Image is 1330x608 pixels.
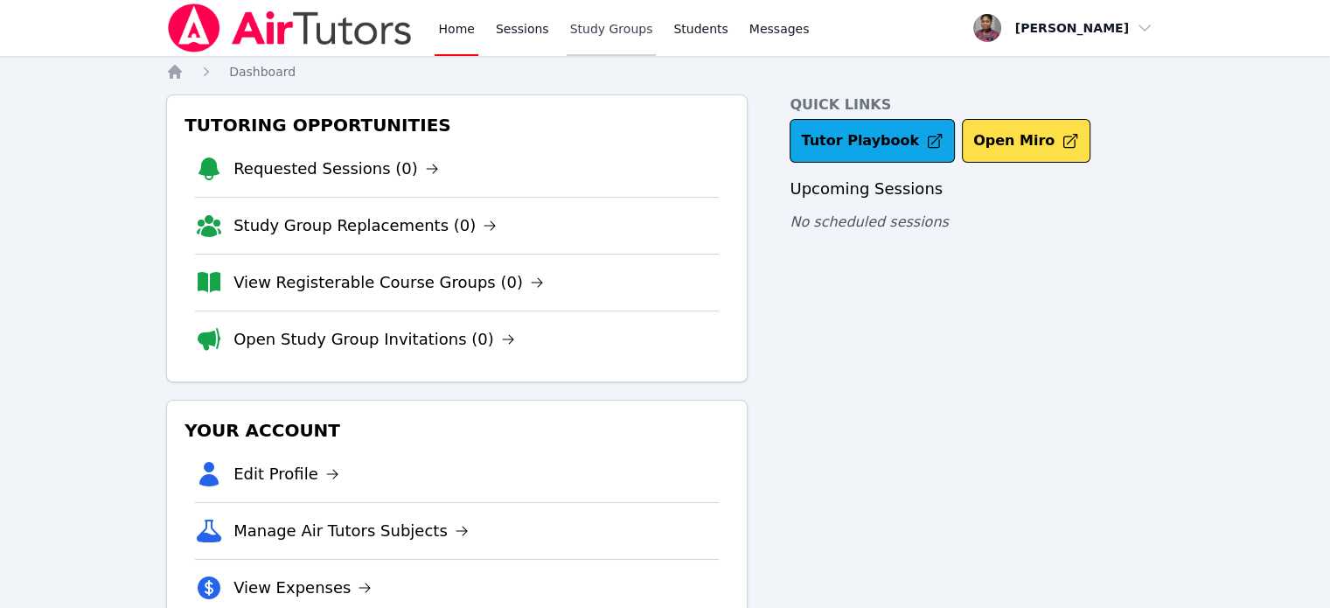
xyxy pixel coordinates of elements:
span: Dashboard [229,65,296,79]
a: Edit Profile [233,462,339,486]
a: Study Group Replacements (0) [233,213,497,238]
a: Open Study Group Invitations (0) [233,327,515,352]
a: View Registerable Course Groups (0) [233,270,544,295]
a: Requested Sessions (0) [233,157,439,181]
span: No scheduled sessions [790,213,948,230]
a: Tutor Playbook [790,119,955,163]
a: View Expenses [233,576,372,600]
img: Air Tutors [166,3,414,52]
h4: Quick Links [790,94,1164,115]
h3: Upcoming Sessions [790,177,1164,201]
span: Messages [749,20,810,38]
a: Manage Air Tutors Subjects [233,519,469,543]
a: Dashboard [229,63,296,80]
button: Open Miro [962,119,1090,163]
h3: Tutoring Opportunities [181,109,733,141]
nav: Breadcrumb [166,63,1164,80]
h3: Your Account [181,415,733,446]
